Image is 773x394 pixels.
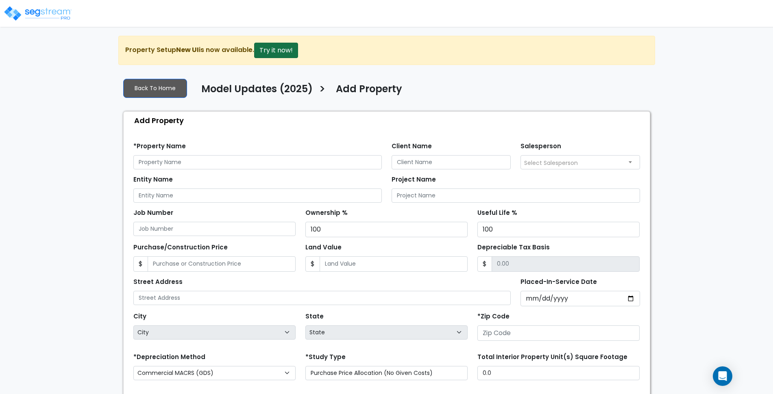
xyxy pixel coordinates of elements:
input: Zip Code [477,325,640,341]
div: Property Setup is now available. [118,36,655,65]
input: Project Name [392,188,640,203]
span: $ [133,256,148,272]
input: total square foot [477,366,640,380]
span: $ [477,256,492,272]
a: Model Updates (2025) [195,83,313,100]
img: logo_pro_r.png [3,5,72,22]
span: $ [305,256,320,272]
label: Job Number [133,208,173,218]
input: Purchase or Construction Price [148,256,296,272]
label: Client Name [392,142,432,151]
label: Total Interior Property Unit(s) Square Footage [477,353,627,362]
strong: New UI [176,45,199,54]
h4: Model Updates (2025) [201,83,313,97]
input: Land Value [320,256,468,272]
label: Land Value [305,243,342,252]
input: Entity Name [133,188,382,203]
label: State [305,312,324,321]
div: Add Property [128,112,650,129]
label: Entity Name [133,175,173,184]
input: Street Address [133,291,511,305]
label: Placed-In-Service Date [520,277,597,287]
div: Open Intercom Messenger [713,366,732,386]
input: Client Name [392,155,511,169]
label: *Property Name [133,142,186,151]
input: Job Number [133,222,296,236]
label: Useful Life % [477,208,517,218]
input: Property Name [133,155,382,169]
label: Street Address [133,277,183,287]
label: City [133,312,146,321]
label: *Zip Code [477,312,510,321]
label: Project Name [392,175,436,184]
button: Try it now! [254,43,298,58]
label: Purchase/Construction Price [133,243,228,252]
label: Ownership % [305,208,348,218]
h4: Add Property [336,83,402,97]
input: Ownership % [305,222,468,237]
h3: > [319,82,326,98]
input: 0.00 [492,256,640,272]
label: *Study Type [305,353,346,362]
label: Salesperson [520,142,561,151]
label: Depreciable Tax Basis [477,243,550,252]
a: Back To Home [123,79,187,98]
a: Add Property [330,83,402,100]
span: Select Salesperson [524,159,578,167]
input: Useful Life % [477,222,640,237]
label: *Depreciation Method [133,353,205,362]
